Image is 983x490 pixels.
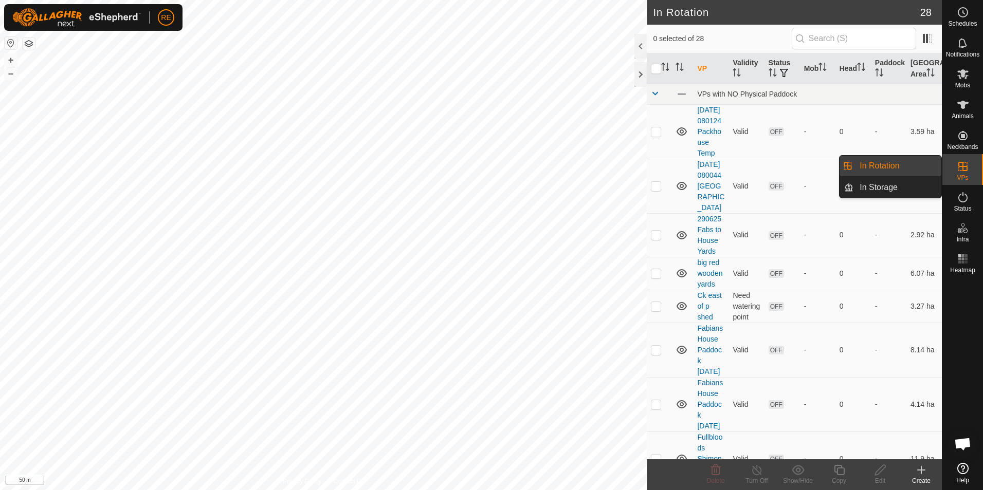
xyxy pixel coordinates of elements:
[729,323,764,377] td: Valid
[661,64,669,72] p-sorticon: Activate to sort
[947,144,978,150] span: Neckbands
[693,53,729,84] th: VP
[5,54,17,66] button: +
[956,477,969,483] span: Help
[956,236,969,242] span: Infra
[957,175,968,181] span: VPs
[906,213,942,257] td: 2.92 ha
[906,53,942,84] th: [GEOGRAPHIC_DATA] Area
[948,21,977,27] span: Schedules
[871,290,906,323] td: -
[769,455,784,463] span: OFF
[777,476,818,485] div: Show/Hide
[283,477,321,486] a: Privacy Policy
[946,51,979,58] span: Notifications
[804,399,831,410] div: -
[954,205,971,212] span: Status
[729,290,764,323] td: Need watering point
[697,379,723,430] a: Fabians House Paddock [DATE]
[818,476,860,485] div: Copy
[835,377,871,431] td: 0
[804,454,831,464] div: -
[729,377,764,431] td: Valid
[769,269,784,278] span: OFF
[804,181,831,192] div: -
[860,160,899,172] span: In Rotation
[764,53,800,84] th: Status
[906,290,942,323] td: 3.27 ha
[729,213,764,257] td: Valid
[871,431,906,486] td: -
[875,70,883,78] p-sorticon: Activate to sort
[860,476,901,485] div: Edit
[857,64,865,72] p-sorticon: Activate to sort
[697,291,721,321] a: Ck east of p shed
[942,459,983,487] a: Help
[901,476,942,485] div: Create
[792,28,916,49] input: Search (S)
[769,127,784,136] span: OFF
[697,433,722,484] a: Fullbloods Shimonas 270825
[769,70,777,78] p-sorticon: Activate to sort
[697,90,938,98] div: VPs with NO Physical Paddock
[871,213,906,257] td: -
[840,156,941,176] li: In Rotation
[871,53,906,84] th: Paddock
[729,104,764,159] td: Valid
[653,33,791,44] span: 0 selected of 28
[697,106,721,157] a: [DATE] 080124 Packhouse Temp
[952,113,974,119] span: Animals
[860,181,898,194] span: In Storage
[906,323,942,377] td: 8.14 ha
[871,323,906,377] td: -
[818,64,827,72] p-sorticon: Activate to sort
[840,177,941,198] li: In Storage
[926,70,935,78] p-sorticon: Activate to sort
[729,431,764,486] td: Valid
[948,428,978,459] div: Open chat
[5,37,17,49] button: Reset Map
[835,213,871,257] td: 0
[835,323,871,377] td: 0
[871,377,906,431] td: -
[800,53,835,84] th: Mob
[733,70,741,78] p-sorticon: Activate to sort
[697,160,724,212] a: [DATE] 080044 [GEOGRAPHIC_DATA]
[804,126,831,137] div: -
[871,104,906,159] td: -
[707,477,725,484] span: Delete
[835,257,871,290] td: 0
[736,476,777,485] div: Turn Off
[769,182,784,191] span: OFF
[853,177,941,198] a: In Storage
[161,12,171,23] span: RE
[769,302,784,311] span: OFF
[23,37,35,50] button: Map Layers
[676,64,684,72] p-sorticon: Activate to sort
[5,67,17,80] button: –
[955,82,970,88] span: Mobs
[653,6,920,18] h2: In Rotation
[906,257,942,290] td: 6.07 ha
[729,159,764,213] td: Valid
[697,324,723,375] a: Fabians House Paddock [DATE]
[729,53,764,84] th: Validity
[835,431,871,486] td: 0
[334,477,364,486] a: Contact Us
[804,301,831,312] div: -
[906,431,942,486] td: 11.9 ha
[920,5,932,20] span: 28
[769,231,784,240] span: OFF
[729,257,764,290] td: Valid
[950,267,975,273] span: Heatmap
[835,53,871,84] th: Head
[853,156,941,176] a: In Rotation
[835,104,871,159] td: 0
[804,268,831,279] div: -
[835,159,871,213] td: 0
[804,345,831,355] div: -
[769,346,784,354] span: OFF
[697,258,722,288] a: big red wooden yards
[12,8,141,27] img: Gallagher Logo
[906,377,942,431] td: 4.14 ha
